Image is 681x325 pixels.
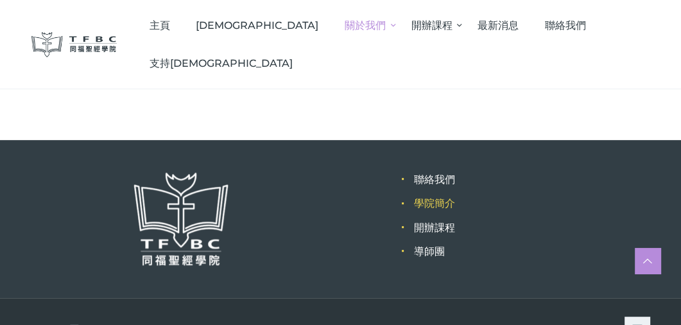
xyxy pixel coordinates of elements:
a: 支持[DEMOGRAPHIC_DATA] [136,44,306,82]
a: 聯絡我們 [531,6,599,44]
a: 最新消息 [465,6,532,44]
span: 最新消息 [478,19,519,31]
a: 開辦課程 [398,6,465,44]
span: 開辦課程 [411,19,453,31]
span: 主頁 [150,19,170,31]
img: 同福聖經學院 TFBC [31,32,117,57]
a: [DEMOGRAPHIC_DATA] [183,6,332,44]
a: 關於我們 [332,6,399,44]
span: [DEMOGRAPHIC_DATA] [196,19,318,31]
a: 主頁 [136,6,183,44]
a: 開辦課程 [414,222,455,234]
span: 聯絡我們 [545,19,586,31]
span: 支持[DEMOGRAPHIC_DATA] [150,57,293,69]
a: 學院簡介 [414,197,455,209]
a: Scroll to top [635,248,660,274]
a: 聯絡我們 [414,173,455,186]
span: 關於我們 [345,19,386,31]
a: 導師團 [414,245,445,258]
